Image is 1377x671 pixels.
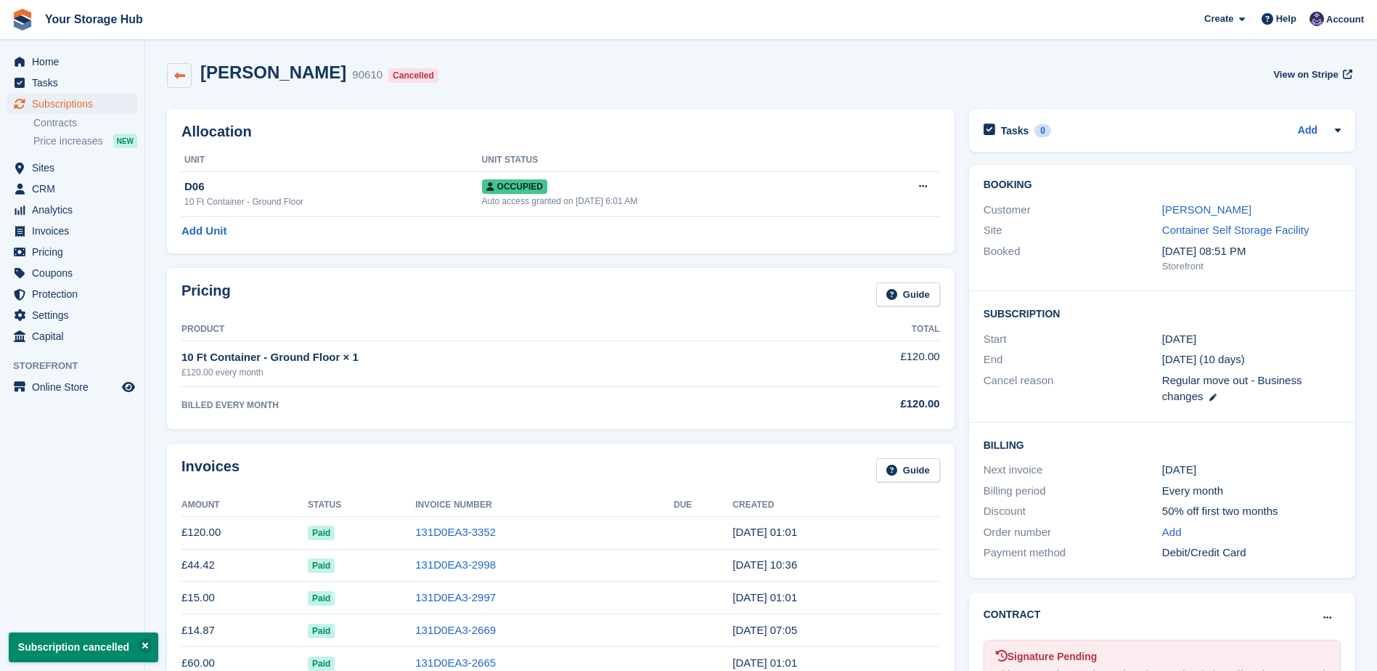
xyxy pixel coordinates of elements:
div: Payment method [984,545,1162,561]
span: Analytics [32,200,119,220]
span: Help [1276,12,1296,26]
span: Home [32,52,119,72]
img: Liam Beddard [1309,12,1324,26]
a: menu [7,221,137,241]
div: Customer [984,202,1162,219]
a: menu [7,326,137,346]
div: End [984,351,1162,368]
td: £44.42 [181,549,308,582]
time: 2025-06-13 00:01:00 UTC [732,656,797,669]
h2: Tasks [1001,124,1029,137]
span: Price increases [33,134,103,148]
span: Paid [308,558,335,573]
span: Sites [32,158,119,178]
span: Online Store [32,377,119,397]
div: Next invoice [984,462,1162,479]
div: £120.00 every month [181,366,802,379]
a: Your Storage Hub [39,7,149,31]
a: menu [7,377,137,397]
td: £15.00 [181,582,308,614]
span: Paid [308,526,335,540]
h2: [PERSON_NAME] [200,62,346,82]
span: CRM [32,179,119,199]
th: Unit Status [482,149,865,172]
a: View on Stripe [1267,62,1355,86]
a: 131D0EA3-2665 [415,656,496,669]
div: Cancelled [388,68,438,83]
a: menu [7,179,137,199]
div: Booked [984,243,1162,274]
span: View on Stripe [1273,68,1338,82]
a: Add [1298,123,1317,139]
h2: Invoices [181,458,240,482]
a: menu [7,200,137,220]
td: £120.00 [181,516,308,549]
div: [DATE] [1162,462,1341,479]
span: Paid [308,624,335,638]
a: menu [7,73,137,93]
time: 2025-07-13 09:36:34 UTC [732,558,797,571]
p: Subscription cancelled [9,633,158,662]
td: £120.00 [802,341,940,386]
div: Billing period [984,483,1162,500]
time: 2025-06-13 00:00:00 UTC [1162,331,1196,348]
h2: Allocation [181,123,940,140]
th: Product [181,318,802,341]
div: 90610 [352,67,383,84]
div: Cancel reason [984,373,1162,405]
h2: Booking [984,179,1341,191]
time: 2025-06-13 06:05:48 UTC [732,624,797,636]
span: [DATE] (10 days) [1162,353,1245,365]
div: D06 [184,179,482,195]
a: Contracts [33,116,137,130]
time: 2025-07-13 00:01:30 UTC [732,591,797,603]
img: stora-icon-8386f47178a22dfd0bd8f6a31ec36ba5ce8667c1dd55bd0f319d3a0aa187defe.svg [12,9,33,30]
span: Capital [32,326,119,346]
div: Debit/Credit Card [1162,545,1341,561]
div: Order number [984,524,1162,541]
a: 131D0EA3-2998 [415,558,496,571]
th: Invoice Number [415,494,674,517]
a: menu [7,305,137,325]
th: Unit [181,149,482,172]
span: Account [1326,12,1364,27]
a: Add Unit [181,223,226,240]
a: 131D0EA3-2997 [415,591,496,603]
div: NEW [113,134,137,148]
span: Paid [308,656,335,671]
td: £14.87 [181,614,308,647]
a: menu [7,284,137,304]
div: 50% off first two months [1162,503,1341,520]
span: Paid [308,591,335,606]
div: Signature Pending [996,649,1328,664]
span: Occupied [482,179,547,194]
h2: Contract [984,607,1041,622]
span: Tasks [32,73,119,93]
a: menu [7,52,137,72]
span: Invoices [32,221,119,241]
th: Total [802,318,940,341]
th: Created [732,494,939,517]
div: 10 Ft Container - Ground Floor × 1 [181,349,802,366]
a: Guide [876,282,940,306]
a: menu [7,158,137,178]
span: Storefront [13,359,144,373]
h2: Pricing [181,282,231,306]
a: Preview store [120,378,137,396]
div: Auto access granted on [DATE] 6:01 AM [482,195,865,208]
th: Status [308,494,415,517]
a: Guide [876,458,940,482]
div: Storefront [1162,259,1341,274]
a: Container Self Storage Facility [1162,224,1309,236]
span: Create [1204,12,1233,26]
a: Add [1162,524,1182,541]
a: menu [7,242,137,262]
div: Every month [1162,483,1341,500]
div: Start [984,331,1162,348]
div: [DATE] 08:51 PM [1162,243,1341,260]
span: Coupons [32,263,119,283]
h2: Subscription [984,306,1341,320]
a: menu [7,263,137,283]
span: Settings [32,305,119,325]
div: Site [984,222,1162,239]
